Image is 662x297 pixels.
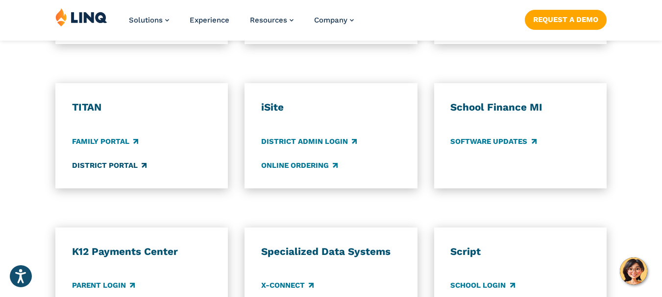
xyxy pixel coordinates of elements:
a: Family Portal [72,136,138,147]
h3: K12 Payments Center [72,245,212,258]
h3: Specialized Data Systems [261,245,401,258]
span: Company [314,16,347,24]
h3: iSite [261,101,401,114]
a: Parent Login [72,280,135,291]
a: Company [314,16,354,24]
a: Request a Demo [525,10,607,29]
h3: School Finance MI [450,101,590,114]
h3: Script [450,245,590,258]
a: X-Connect [261,280,314,291]
a: Experience [190,16,229,24]
a: School Login [450,280,515,291]
nav: Primary Navigation [129,8,354,40]
h3: TITAN [72,101,212,114]
a: Solutions [129,16,169,24]
img: LINQ | K‑12 Software [55,8,107,26]
nav: Button Navigation [525,8,607,29]
span: Resources [250,16,287,24]
a: Software Updates [450,136,536,147]
a: District Admin Login [261,136,357,147]
a: District Portal [72,160,147,171]
a: Resources [250,16,294,24]
a: Online Ordering [261,160,338,171]
span: Solutions [129,16,163,24]
button: Hello, have a question? Let’s chat. [620,257,647,285]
